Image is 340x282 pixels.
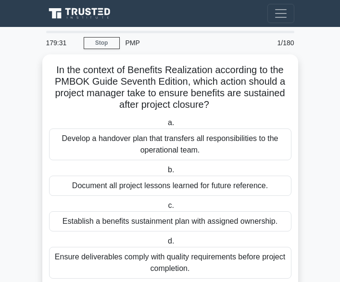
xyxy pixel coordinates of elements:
div: Document all project lessons learned for future reference. [49,176,291,196]
a: Stop [84,37,120,49]
span: b. [168,166,174,174]
span: c. [168,201,174,209]
button: Toggle navigation [267,4,294,23]
div: Develop a handover plan that transfers all responsibilities to the operational team. [49,128,291,160]
h5: In the context of Benefits Realization according to the PMBOK Guide Seventh Edition, which action... [48,64,292,111]
div: 179:31 [40,33,84,52]
div: Ensure deliverables comply with quality requirements before project completion. [49,247,291,279]
div: 1/180 [257,33,300,52]
div: Establish a benefits sustainment plan with assigned ownership. [49,211,291,231]
span: d. [168,237,174,245]
span: a. [168,118,174,127]
div: PMP [120,33,257,52]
